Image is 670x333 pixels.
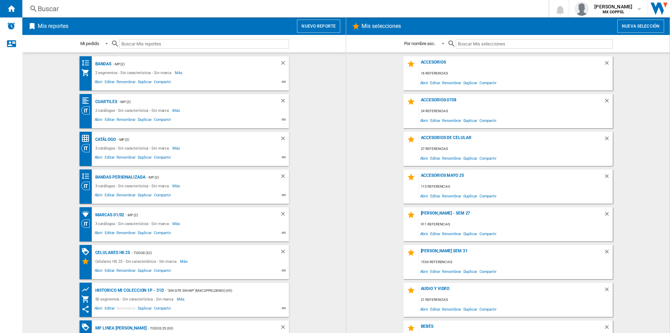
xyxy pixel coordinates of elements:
[441,229,462,238] span: Renombrar
[603,10,624,14] b: MX COPPEL
[116,305,136,313] span: Renombrar
[38,4,530,14] div: Buscar
[604,135,613,145] div: Borrar
[94,305,104,313] span: Abrir
[104,116,116,125] span: Editar
[360,20,403,33] h2: Mis selecciones
[94,295,177,303] div: 50 segmentos - Sin característica - Sin marca
[36,20,70,33] h2: Mis reportes
[280,97,289,106] div: Borrar
[137,192,153,200] span: Duplicar
[94,267,104,276] span: Abrir
[94,106,173,115] div: 2 catálogos - Sin característica - Sin marca
[404,41,436,46] div: Por nombre asc.
[419,220,613,229] div: 911 referencias
[153,230,172,238] span: Compartir
[153,79,172,87] span: Compartir
[104,305,116,313] span: Editar
[81,285,94,294] div: Cuadrícula de precios de productos
[478,116,498,125] span: Compartir
[456,39,612,49] input: Buscar Mis selecciones
[81,182,94,190] div: Visión Categoría
[81,144,94,152] div: Visión Categoría
[462,191,478,201] span: Duplicar
[104,79,116,87] span: Editar
[419,267,430,276] span: Abrir
[441,267,462,276] span: Renombrar
[462,304,478,314] span: Duplicar
[594,3,632,10] span: [PERSON_NAME]
[81,305,90,313] ng-md-icon: Este reporte se ha compartido contigo
[419,116,430,125] span: Abrir
[429,304,441,314] span: Editar
[81,219,94,228] div: Visión Categoría
[130,248,266,257] div: - Todos (32)
[81,295,94,303] div: Mi colección
[462,229,478,238] span: Duplicar
[94,286,164,295] div: Historico mi coleccion 1P - 31d
[116,116,136,125] span: Renombrar
[172,219,181,228] span: Más
[419,286,604,296] div: Audio y video
[478,78,498,87] span: Compartir
[419,145,613,153] div: 27 referencias
[441,191,462,201] span: Renombrar
[104,154,116,162] span: Editar
[80,41,99,46] div: Mi pedido
[94,116,104,125] span: Abrir
[137,154,153,162] span: Duplicar
[419,97,604,107] div: Accesorios 0708
[116,192,136,200] span: Renombrar
[153,192,172,200] span: Compartir
[297,20,340,33] button: Nuevo reporte
[94,144,173,152] div: 3 catálogos - Sin característica - Sin marca
[180,257,189,266] span: Más
[419,248,604,258] div: [PERSON_NAME] SEM 31
[94,68,175,77] div: 2 segmentos - Sin característica - Sin marca
[462,153,478,163] span: Duplicar
[147,324,266,333] div: - TODOS 25 (30)
[116,154,136,162] span: Renombrar
[172,106,181,115] span: Más
[462,116,478,125] span: Duplicar
[419,153,430,163] span: Abrir
[441,116,462,125] span: Renombrar
[94,257,180,266] div: Celulares HS 25 - Sin característica - Sin marca
[124,211,266,219] div: - MP (2)
[137,305,153,313] span: Duplicar
[81,257,94,266] div: Mis Selecciones
[94,324,147,333] div: MP LINEA [PERSON_NAME]
[429,116,441,125] span: Editar
[604,97,613,107] div: Borrar
[164,286,275,295] div: - "sin site sin mp" (mxcoppeldemo) (45)
[478,229,498,238] span: Compartir
[116,230,136,238] span: Renombrar
[419,69,613,78] div: 16 referencias
[441,78,462,87] span: Renombrar
[172,144,181,152] span: Más
[429,78,441,87] span: Editar
[419,173,604,182] div: Accesorios mayo 25
[94,173,146,182] div: Bandas personalizada
[81,59,94,67] div: Bandas de precios por retailer
[280,324,289,333] div: Borrar
[419,182,613,191] div: 113 referencias
[104,230,116,238] span: Editar
[441,304,462,314] span: Renombrar
[478,304,498,314] span: Compartir
[119,39,289,49] input: Buscar Mis reportes
[81,96,94,105] div: Cuadrícula de cuartiles
[153,154,172,162] span: Compartir
[94,79,104,87] span: Abrir
[462,267,478,276] span: Duplicar
[419,78,430,87] span: Abrir
[462,78,478,87] span: Duplicar
[419,60,604,69] div: accesorios
[429,229,441,238] span: Editar
[117,97,266,106] div: - MP (2)
[137,116,153,125] span: Duplicar
[604,173,613,182] div: Borrar
[478,267,498,276] span: Compartir
[146,173,266,182] div: - MP (2)
[94,192,104,200] span: Abrir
